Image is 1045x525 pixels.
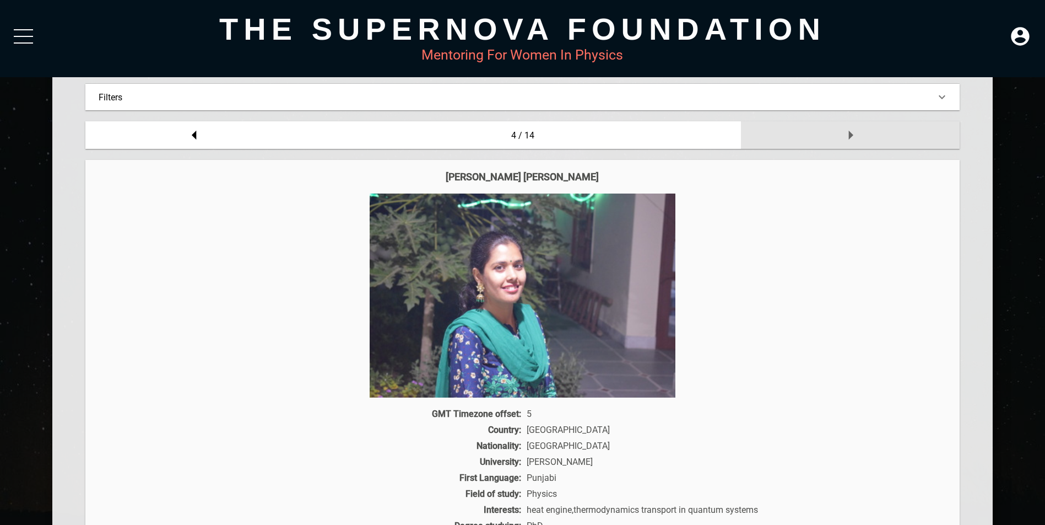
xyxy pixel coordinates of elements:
[524,489,949,499] div: Physics
[96,505,524,515] div: Interests:
[304,121,741,149] div: 4 / 14
[96,473,524,483] div: First Language:
[96,457,524,467] div: University:
[52,47,993,63] div: Mentoring For Women In Physics
[524,505,949,515] div: heat engine,thermodynamics transport in quantum systems
[96,441,524,451] div: Nationality:
[99,92,946,103] div: Filters
[524,473,949,483] div: Punjabi
[524,425,949,435] div: [GEOGRAPHIC_DATA]
[96,409,524,419] div: GMT Timezone offset:
[96,171,949,183] div: [PERSON_NAME] [PERSON_NAME]
[524,457,949,467] div: [PERSON_NAME]
[524,441,949,451] div: [GEOGRAPHIC_DATA]
[96,425,524,435] div: Country:
[96,489,524,499] div: Field of study:
[52,11,993,47] div: The Supernova Foundation
[85,84,960,110] div: Filters
[524,409,949,419] div: 5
